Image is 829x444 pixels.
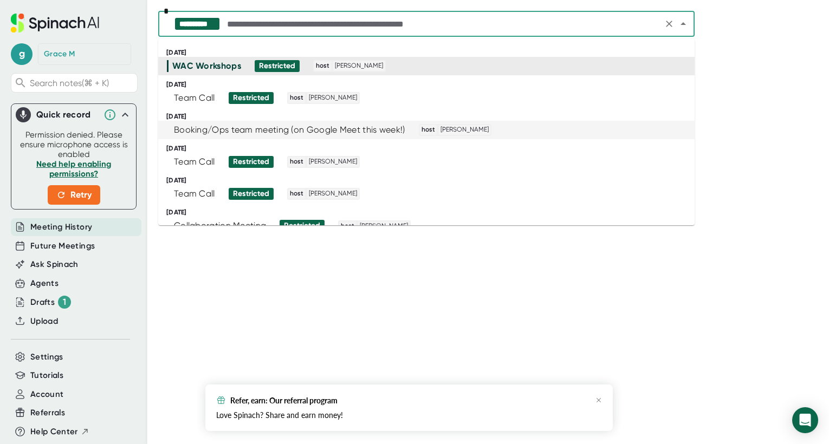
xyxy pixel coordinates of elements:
[30,426,78,438] span: Help Center
[30,258,79,271] button: Ask Spinach
[30,388,63,401] button: Account
[166,49,695,57] div: [DATE]
[174,220,266,231] div: Collaboration Meeting
[58,296,71,309] div: 1
[30,296,71,309] div: Drafts
[288,157,305,167] span: host
[30,315,58,328] button: Upload
[16,104,132,126] div: Quick record
[166,177,695,185] div: [DATE]
[44,49,75,59] div: Grace M
[259,61,295,71] div: Restricted
[36,109,98,120] div: Quick record
[307,157,359,167] span: [PERSON_NAME]
[233,189,269,199] div: Restricted
[420,125,437,135] span: host
[166,81,695,89] div: [DATE]
[30,78,134,88] span: Search notes (⌘ + K)
[11,43,33,65] span: g
[36,159,111,179] a: Need help enabling permissions?
[288,93,305,103] span: host
[30,426,89,438] button: Help Center
[166,113,695,121] div: [DATE]
[166,145,695,153] div: [DATE]
[333,61,385,71] span: [PERSON_NAME]
[439,125,490,135] span: [PERSON_NAME]
[174,156,215,167] div: Team Call
[30,369,63,382] button: Tutorials
[284,221,320,231] div: Restricted
[30,407,65,419] button: Referrals
[166,208,695,217] div: [DATE]
[30,240,95,252] button: Future Meetings
[174,188,215,199] div: Team Call
[30,277,59,290] button: Agents
[30,221,92,233] button: Meeting History
[676,16,691,31] button: Close
[174,93,215,103] div: Team Call
[288,189,305,199] span: host
[174,125,405,135] div: Booking/Ops team meeting (on Google Meet this week!)
[18,130,129,205] div: Permission denied. Please ensure microphone access is enabled
[30,351,63,363] button: Settings
[30,296,71,309] button: Drafts 1
[48,185,100,205] button: Retry
[358,221,410,231] span: [PERSON_NAME]
[792,407,818,433] div: Open Intercom Messenger
[662,16,677,31] button: Clear
[339,221,356,231] span: host
[172,61,241,71] div: WAC Workshops
[56,188,92,201] span: Retry
[233,93,269,103] div: Restricted
[307,189,359,199] span: [PERSON_NAME]
[233,157,269,167] div: Restricted
[307,93,359,103] span: [PERSON_NAME]
[314,61,331,71] span: host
